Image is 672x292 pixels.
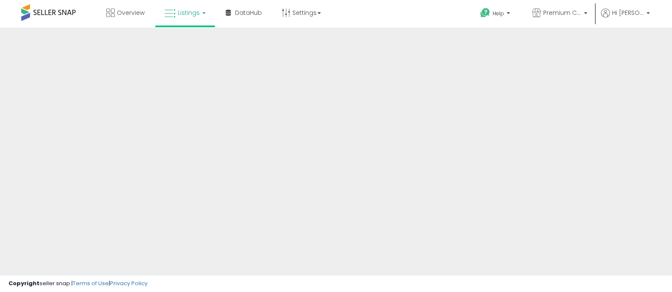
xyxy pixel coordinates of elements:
span: Hi [PERSON_NAME] [612,9,644,17]
a: Privacy Policy [110,279,147,287]
span: Overview [117,9,145,17]
a: Help [474,1,519,28]
strong: Copyright [9,279,40,287]
a: Terms of Use [73,279,109,287]
span: Premium Convenience [543,9,581,17]
i: Get Help [480,8,491,18]
span: DataHub [235,9,262,17]
div: seller snap | | [9,280,147,288]
span: Help [493,10,504,17]
span: Listings [178,9,200,17]
a: Hi [PERSON_NAME] [601,9,650,28]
